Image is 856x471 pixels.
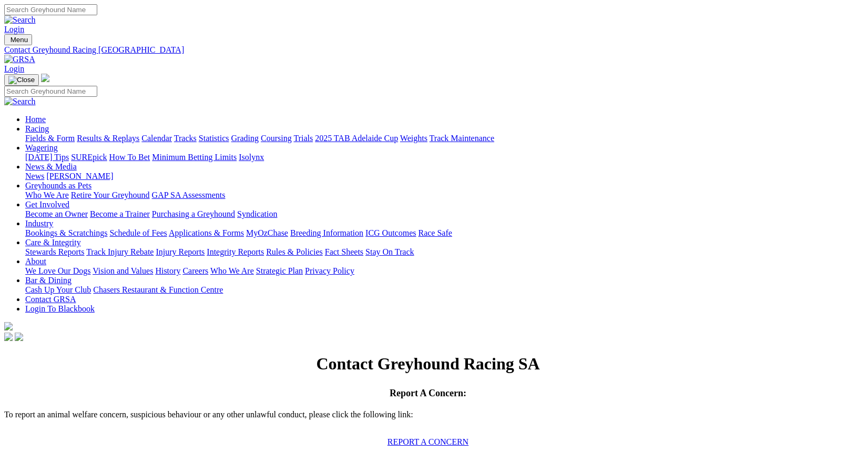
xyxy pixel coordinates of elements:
[290,228,363,237] a: Breeding Information
[199,134,229,143] a: Statistics
[4,86,97,97] input: Search
[237,209,277,218] a: Syndication
[109,153,150,162] a: How To Bet
[41,74,49,82] img: logo-grsa-white.png
[365,228,416,237] a: ICG Outcomes
[71,191,150,199] a: Retire Your Greyhound
[77,134,139,143] a: Results & Replays
[25,162,77,171] a: News & Media
[25,247,84,256] a: Stewards Reports
[400,134,427,143] a: Weights
[93,285,223,294] a: Chasers Restaurant & Function Centre
[141,134,172,143] a: Calendar
[152,209,235,218] a: Purchasing a Greyhound
[365,247,414,256] a: Stay On Track
[25,191,69,199] a: Who We Are
[152,191,226,199] a: GAP SA Assessments
[4,64,24,73] a: Login
[25,209,852,219] div: Get Involved
[266,247,323,256] a: Rules & Policies
[15,333,23,341] img: twitter.svg
[25,266,852,276] div: About
[4,354,852,374] h1: Contact Greyhound Racing SA
[25,143,58,152] a: Wagering
[4,4,97,15] input: Search
[390,388,466,398] span: Report A Concern:
[25,285,91,294] a: Cash Up Your Club
[25,295,76,304] a: Contact GRSA
[25,115,46,124] a: Home
[4,410,852,429] p: To report an animal welfare concern, suspicious behaviour or any other unlawful conduct, please c...
[8,76,35,84] img: Close
[174,134,197,143] a: Tracks
[25,238,81,247] a: Care & Integrity
[246,228,288,237] a: MyOzChase
[155,266,180,275] a: History
[11,36,28,44] span: Menu
[25,191,852,200] div: Greyhounds as Pets
[4,97,36,106] img: Search
[293,134,313,143] a: Trials
[25,285,852,295] div: Bar & Dining
[305,266,354,275] a: Privacy Policy
[25,257,46,266] a: About
[25,304,95,313] a: Login To Blackbook
[239,153,264,162] a: Isolynx
[25,172,44,181] a: News
[25,247,852,257] div: Care & Integrity
[25,228,852,238] div: Industry
[4,15,36,25] img: Search
[325,247,363,256] a: Fact Sheets
[25,276,72,285] a: Bar & Dining
[152,153,237,162] a: Minimum Betting Limits
[25,134,75,143] a: Fields & Form
[86,247,154,256] a: Track Injury Rebate
[46,172,113,181] a: [PERSON_NAME]
[25,153,852,162] div: Wagering
[25,200,69,209] a: Get Involved
[71,153,107,162] a: SUREpick
[25,153,69,162] a: [DATE] Tips
[4,333,13,341] img: facebook.svg
[4,74,39,86] button: Toggle navigation
[25,266,90,275] a: We Love Our Dogs
[207,247,264,256] a: Integrity Reports
[25,219,53,228] a: Industry
[4,34,32,45] button: Toggle navigation
[418,228,452,237] a: Race Safe
[25,228,107,237] a: Bookings & Scratchings
[430,134,494,143] a: Track Maintenance
[4,25,24,34] a: Login
[109,228,167,237] a: Schedule of Fees
[25,124,49,133] a: Racing
[231,134,259,143] a: Grading
[261,134,292,143] a: Coursing
[90,209,150,218] a: Become a Trainer
[25,172,852,181] div: News & Media
[93,266,153,275] a: Vision and Values
[156,247,205,256] a: Injury Reports
[4,55,35,64] img: GRSA
[315,134,398,143] a: 2025 TAB Adelaide Cup
[4,45,852,55] a: Contact Greyhound Racing [GEOGRAPHIC_DATA]
[169,228,244,237] a: Applications & Forms
[25,181,91,190] a: Greyhounds as Pets
[210,266,254,275] a: Who We Are
[182,266,208,275] a: Careers
[25,134,852,143] div: Racing
[4,322,13,330] img: logo-grsa-white.png
[256,266,303,275] a: Strategic Plan
[25,209,88,218] a: Become an Owner
[388,437,468,446] a: REPORT A CONCERN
